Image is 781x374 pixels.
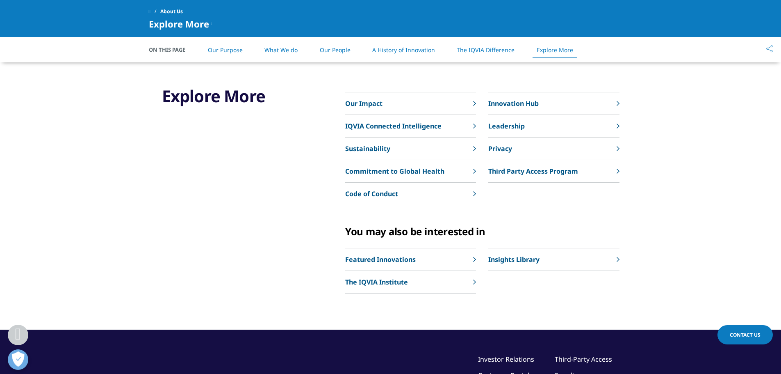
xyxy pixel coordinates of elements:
a: Privacy [488,138,619,160]
a: Our Impact [345,92,476,115]
a: Leadership [488,115,619,138]
a: Third Party Access Program [488,160,619,183]
p: Commitment to Global Health [345,166,444,176]
p: ​Code of Conduct [345,189,398,199]
span: Contact Us [730,331,761,338]
button: Open Preferences [8,349,28,370]
h3: Explore More [162,86,299,106]
a: Explore More [537,46,573,54]
p: Innovation Hub [488,99,539,108]
a: Third-Party Access [555,355,612,364]
a: A History of Innovation [372,46,435,54]
a: Contact Us [717,325,773,344]
span: On This Page [149,46,194,54]
a: Investor Relations [478,355,534,364]
p: The IQVIA Institute [345,277,408,287]
p: Insights Library [488,255,540,264]
a: What We do [264,46,298,54]
div: You may also be interested in [345,225,619,238]
p: IQVIA Connected Intelligence [345,121,442,131]
p: Third Party Access Program [488,166,578,176]
a: Our People [320,46,351,54]
p: Our Impact [345,99,383,108]
a: The IQVIA Difference [457,46,515,54]
a: Our Purpose [208,46,243,54]
a: Insights Library [488,248,619,271]
p: Featured Innovations [345,255,416,264]
a: Sustainability [345,138,476,160]
a: Innovation Hub [488,92,619,115]
a: Featured Innovations [345,248,476,271]
span: Explore More [149,19,209,29]
p: Leadership [488,121,525,131]
a: IQVIA Connected Intelligence [345,115,476,138]
a: Commitment to Global Health [345,160,476,183]
a: The IQVIA Institute [345,271,476,294]
p: Privacy [488,144,512,154]
a: ​Code of Conduct [345,183,476,205]
p: Sustainability [345,144,390,154]
span: About Us [160,4,183,19]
